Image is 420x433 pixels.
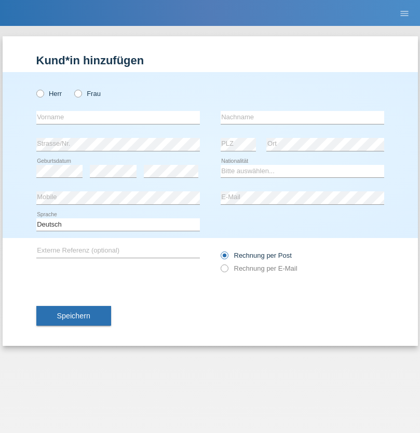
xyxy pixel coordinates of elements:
label: Frau [74,90,101,97]
i: menu [399,8,410,19]
label: Herr [36,90,62,97]
label: Rechnung per E-Mail [221,264,297,272]
input: Rechnung per E-Mail [221,264,227,277]
label: Rechnung per Post [221,252,292,259]
h1: Kund*in hinzufügen [36,54,384,67]
input: Rechnung per Post [221,252,227,264]
button: Speichern [36,306,111,326]
a: menu [394,10,415,16]
input: Frau [74,90,81,96]
input: Herr [36,90,43,96]
span: Speichern [57,312,90,320]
